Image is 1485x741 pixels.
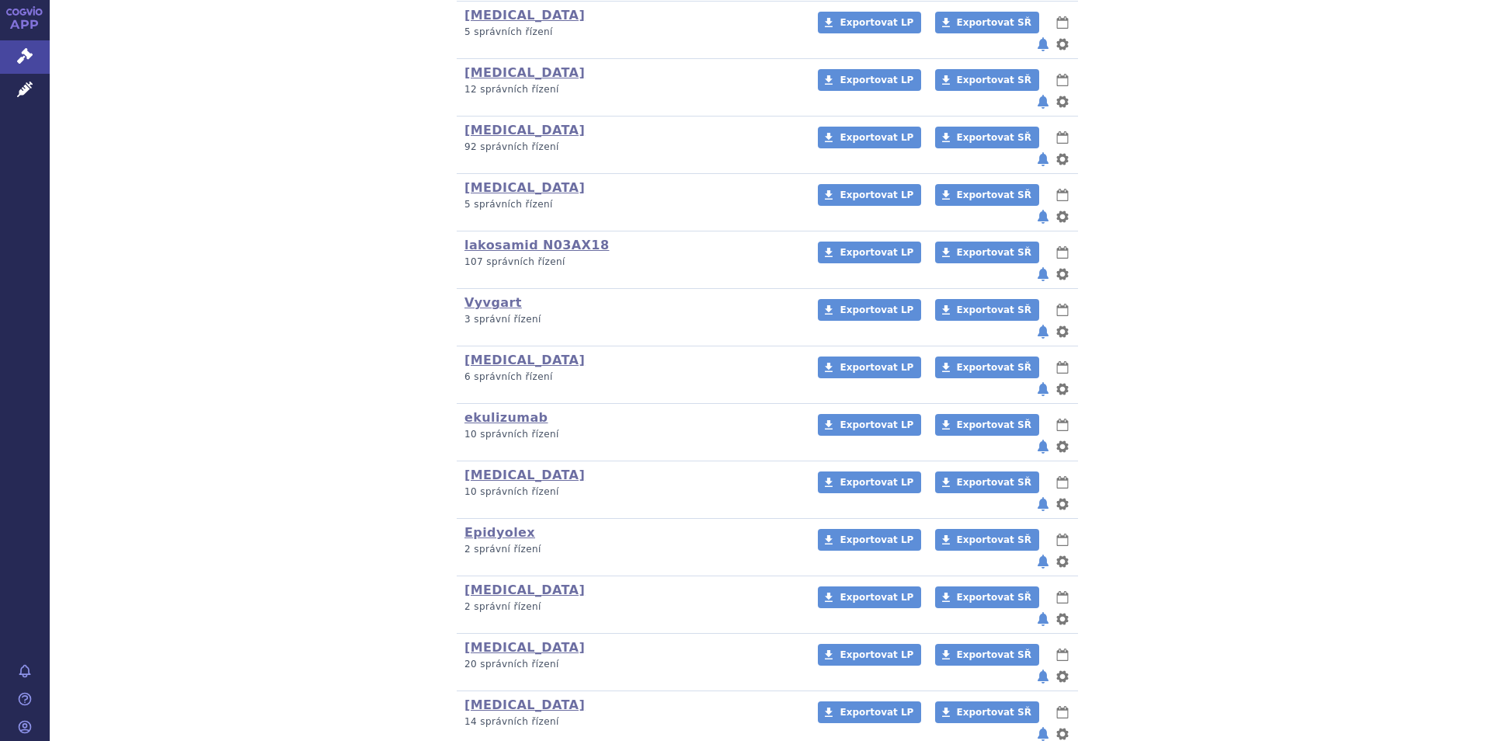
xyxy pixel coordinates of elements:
[957,534,1031,545] span: Exportovat SŘ
[840,362,913,373] span: Exportovat LP
[840,419,913,430] span: Exportovat LP
[818,644,921,666] a: Exportovat LP
[818,12,921,33] a: Exportovat LP
[464,468,585,482] a: [MEDICAL_DATA]
[1055,13,1070,32] button: lhůty
[957,707,1031,718] span: Exportovat SŘ
[464,180,585,195] a: [MEDICAL_DATA]
[1055,358,1070,377] button: lhůty
[464,256,798,269] p: 107 správních řízení
[840,477,913,488] span: Exportovat LP
[840,592,913,603] span: Exportovat LP
[957,649,1031,660] span: Exportovat SŘ
[464,715,798,729] p: 14 správních řízení
[464,698,585,712] a: [MEDICAL_DATA]
[1035,207,1051,226] button: notifikace
[818,529,921,551] a: Exportovat LP
[957,362,1031,373] span: Exportovat SŘ
[1055,301,1070,319] button: lhůty
[464,428,798,441] p: 10 správních řízení
[818,701,921,723] a: Exportovat LP
[935,299,1039,321] a: Exportovat SŘ
[957,477,1031,488] span: Exportovat SŘ
[1055,531,1070,549] button: lhůty
[1055,495,1070,513] button: nastavení
[840,649,913,660] span: Exportovat LP
[935,529,1039,551] a: Exportovat SŘ
[818,127,921,148] a: Exportovat LP
[1055,380,1070,398] button: nastavení
[957,75,1031,85] span: Exportovat SŘ
[1035,322,1051,341] button: notifikace
[464,83,798,96] p: 12 správních řízení
[935,12,1039,33] a: Exportovat SŘ
[818,184,921,206] a: Exportovat LP
[464,238,609,252] a: lakosamid N03AX18
[1055,645,1070,664] button: lhůty
[1035,437,1051,456] button: notifikace
[464,640,585,655] a: [MEDICAL_DATA]
[818,357,921,378] a: Exportovat LP
[464,26,798,39] p: 5 správních řízení
[957,132,1031,143] span: Exportovat SŘ
[464,8,585,23] a: [MEDICAL_DATA]
[935,357,1039,378] a: Exportovat SŘ
[1035,552,1051,571] button: notifikace
[464,65,585,80] a: [MEDICAL_DATA]
[1055,150,1070,169] button: nastavení
[818,69,921,91] a: Exportovat LP
[935,414,1039,436] a: Exportovat SŘ
[1055,207,1070,226] button: nastavení
[840,304,913,315] span: Exportovat LP
[464,198,798,211] p: 5 správních řízení
[840,75,913,85] span: Exportovat LP
[1035,610,1051,628] button: notifikace
[1055,473,1070,492] button: lhůty
[818,242,921,263] a: Exportovat LP
[464,485,798,499] p: 10 správních řízení
[818,471,921,493] a: Exportovat LP
[1055,588,1070,607] button: lhůty
[464,410,548,425] a: ekulizumab
[840,534,913,545] span: Exportovat LP
[1055,552,1070,571] button: nastavení
[1055,265,1070,284] button: nastavení
[840,707,913,718] span: Exportovat LP
[1035,35,1051,54] button: notifikace
[464,123,585,137] a: [MEDICAL_DATA]
[840,247,913,258] span: Exportovat LP
[1055,703,1070,722] button: lhůty
[1055,128,1070,147] button: lhůty
[1055,186,1070,204] button: lhůty
[957,419,1031,430] span: Exportovat SŘ
[1035,495,1051,513] button: notifikace
[957,190,1031,200] span: Exportovat SŘ
[464,525,535,540] a: Epidyolex
[935,242,1039,263] a: Exportovat SŘ
[957,304,1031,315] span: Exportovat SŘ
[1055,92,1070,111] button: nastavení
[935,69,1039,91] a: Exportovat SŘ
[464,543,798,556] p: 2 správní řízení
[957,17,1031,28] span: Exportovat SŘ
[464,583,585,597] a: [MEDICAL_DATA]
[1055,667,1070,686] button: nastavení
[935,184,1039,206] a: Exportovat SŘ
[464,353,585,367] a: [MEDICAL_DATA]
[1055,322,1070,341] button: nastavení
[818,586,921,608] a: Exportovat LP
[840,190,913,200] span: Exportovat LP
[464,295,522,310] a: Vyvgart
[935,471,1039,493] a: Exportovat SŘ
[1055,71,1070,89] button: lhůty
[840,17,913,28] span: Exportovat LP
[464,600,798,614] p: 2 správní řízení
[464,141,798,154] p: 92 správních řízení
[1055,35,1070,54] button: nastavení
[464,658,798,671] p: 20 správních řízení
[1035,380,1051,398] button: notifikace
[935,644,1039,666] a: Exportovat SŘ
[1035,265,1051,284] button: notifikace
[957,592,1031,603] span: Exportovat SŘ
[464,313,798,326] p: 3 správní řízení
